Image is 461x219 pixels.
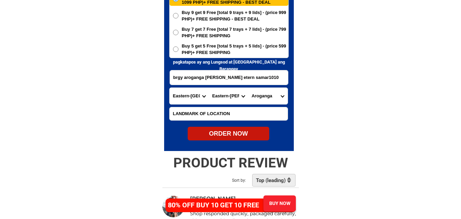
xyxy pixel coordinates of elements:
[159,155,302,171] h2: PRODUCT REVIEW
[168,200,266,210] h4: 80% OFF BUY 10 GET 10 FREE
[173,30,178,35] input: Buy 7 get 7 Free [total 7 trays + 7 lids] - (price 799 PHP)+ FREE SHIPPING
[256,177,288,183] h2: Top (leading)
[232,177,263,183] h2: Sort by:
[248,88,287,104] select: Select commune
[182,9,288,23] span: Buy 9 get 9 Free [total 9 trays + 9 lids] - (price 999 PHP)+ FREE SHIPPING - BEST DEAL
[188,129,269,138] div: ORDER NOW
[263,200,296,207] div: BUY NOW
[182,43,288,56] span: Buy 5 get 5 Free [total 5 trays + 5 lids] - (price 599 PHP)+ FREE SHIPPING
[209,88,248,104] select: Select district
[173,46,178,52] input: Buy 5 get 5 Free [total 5 trays + 5 lids] - (price 599 PHP)+ FREE SHIPPING
[170,107,288,120] input: Input LANDMARKOFLOCATION
[170,70,288,85] input: Input address
[182,26,288,39] span: Buy 7 get 7 Free [total 7 trays + 7 lids] - (price 799 PHP)+ FREE SHIPPING
[173,13,178,18] input: Buy 9 get 9 Free [total 9 trays + 9 lids] - (price 999 PHP)+ FREE SHIPPING - BEST DEAL
[170,88,209,104] select: Select province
